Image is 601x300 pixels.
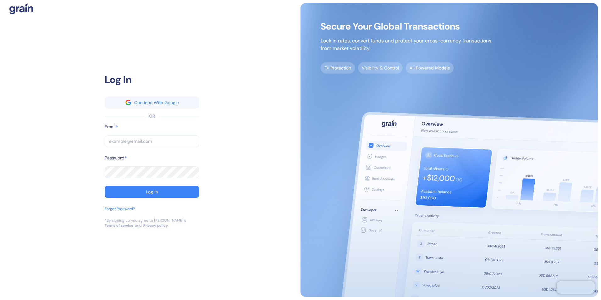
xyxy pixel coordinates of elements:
[105,218,186,223] div: *By signing up you agree to [PERSON_NAME]’s
[358,62,403,74] span: Visibility & Control
[105,72,199,87] div: Log In
[105,223,133,228] a: Terms of service
[149,113,155,119] div: OR
[105,186,199,198] button: Log In
[125,100,131,105] img: google
[105,155,124,161] label: Password
[406,62,454,74] span: AI-Powered Models
[105,135,199,147] input: example@email.com
[321,62,355,74] span: FX Protection
[143,223,168,228] a: Privacy policy.
[134,100,179,105] div: Continue With Google
[321,23,491,30] span: Secure Your Global Transactions
[321,37,491,52] p: Lock in rates, convert funds and protect your cross-currency transactions from market volatility.
[300,3,598,297] img: signup-main-image
[105,97,199,108] button: googleContinue With Google
[557,281,595,294] iframe: Chatra live chat
[105,206,135,218] button: Forgot Password?
[105,124,115,130] label: Email
[9,3,33,14] img: logo
[146,190,158,194] div: Log In
[135,223,142,228] div: and
[105,206,135,212] div: Forgot Password?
